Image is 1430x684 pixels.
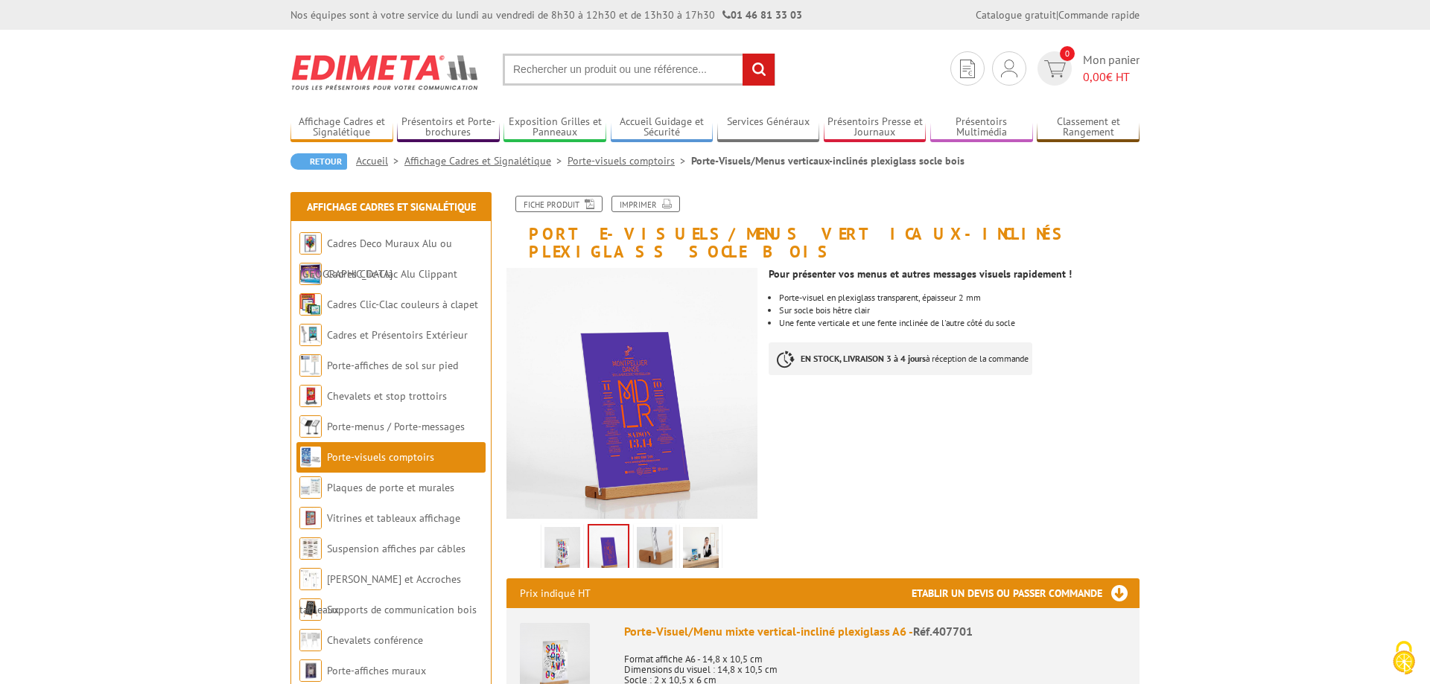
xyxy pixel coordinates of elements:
[779,306,1140,315] li: Sur socle bois hêtre clair
[299,659,322,682] img: Porte-affiches muraux
[743,54,775,86] input: rechercher
[568,154,691,167] a: Porte-visuels comptoirs
[637,527,673,573] img: porte_visuel_menu_mixtes_vertical_incline_plexi_socle_bois_3.jpg
[327,267,457,281] a: Cadres Clic-Clac Alu Clippant
[290,7,802,22] div: Nos équipes sont à votre service du lundi au vendredi de 8h30 à 12h30 et de 13h30 à 17h30
[769,267,1072,281] strong: Pour présenter vos menus et autres messages visuels rapidement !
[824,115,927,140] a: Présentoirs Presse et Journaux
[299,237,452,281] a: Cadres Deco Muraux Alu ou [GEOGRAPHIC_DATA]
[327,633,423,647] a: Chevalets conférence
[327,359,458,372] a: Porte-affiches de sol sur pied
[1083,51,1140,86] span: Mon panier
[299,476,322,499] img: Plaques de porte et murales
[520,578,591,608] p: Prix indiqué HT
[299,572,461,616] a: [PERSON_NAME] et Accroches tableaux
[299,507,322,529] img: Vitrines et tableaux affichage
[290,45,480,100] img: Edimeta
[327,481,454,494] a: Plaques de porte et murales
[589,525,628,572] img: porte_visuel_menu_mixtes_vertical_incline_plexi_socle_bois_2.png
[327,511,460,525] a: Vitrines et tableaux affichage
[299,415,322,438] img: Porte-menus / Porte-messages
[930,115,1033,140] a: Présentoirs Multimédia
[299,568,322,590] img: Cimaises et Accroches tableaux
[722,8,802,22] strong: 01 46 81 33 03
[290,115,393,140] a: Affichage Cadres et Signalétique
[327,420,465,433] a: Porte-menus / Porte-messages
[801,353,926,364] strong: EN STOCK, LIVRAISON 3 à 4 jours
[495,196,1151,261] h1: Porte-Visuels/Menus verticaux-inclinés plexiglass socle bois
[506,268,757,519] img: porte_visuel_menu_mixtes_vertical_incline_plexi_socle_bois_2.png
[515,196,603,212] a: Fiche produit
[976,7,1140,22] div: |
[544,527,580,573] img: porte_visuel_menu_mixtes_vertical_incline_plexi_socle_bois.png
[1037,115,1140,140] a: Classement et Rangement
[404,154,568,167] a: Affichage Cadres et Signalétique
[327,298,478,311] a: Cadres Clic-Clac couleurs à clapet
[299,446,322,468] img: Porte-visuels comptoirs
[624,623,1126,640] div: Porte-Visuel/Menu mixte vertical-incliné plexiglass A6 -
[307,200,476,214] a: Affichage Cadres et Signalétique
[611,115,714,140] a: Accueil Guidage et Sécurité
[960,60,975,78] img: devis rapide
[290,153,347,170] a: Retour
[299,232,322,255] img: Cadres Deco Muraux Alu ou Bois
[327,450,434,464] a: Porte-visuels comptoirs
[779,293,1140,302] li: Porte-visuel en plexiglass transparent, épaisseur 2 mm
[611,196,680,212] a: Imprimer
[717,115,820,140] a: Services Généraux
[779,319,1140,327] li: Une fente verticale et une fente inclinée de l'autre côté du socle
[327,542,465,555] a: Suspension affiches par câbles
[356,154,404,167] a: Accueil
[1060,46,1075,61] span: 0
[976,8,1056,22] a: Catalogue gratuit
[327,664,426,677] a: Porte-affiches muraux
[1083,69,1106,84] span: 0,00
[913,624,973,639] span: Réf.407701
[397,115,500,140] a: Présentoirs et Porte-brochures
[1044,60,1066,77] img: devis rapide
[327,328,468,342] a: Cadres et Présentoirs Extérieur
[1058,8,1140,22] a: Commande rapide
[1083,68,1140,86] span: € HT
[299,385,322,407] img: Chevalets et stop trottoirs
[691,153,965,168] li: Porte-Visuels/Menus verticaux-inclinés plexiglass socle bois
[299,537,322,560] img: Suspension affiches par câbles
[1378,633,1430,684] button: Cookies (fenêtre modale)
[327,389,447,403] a: Chevalets et stop trottoirs
[503,54,775,86] input: Rechercher un produit ou une référence...
[912,578,1140,608] h3: Etablir un devis ou passer commande
[299,354,322,377] img: Porte-affiches de sol sur pied
[1001,60,1017,77] img: devis rapide
[1385,639,1423,677] img: Cookies (fenêtre modale)
[299,293,322,316] img: Cadres Clic-Clac couleurs à clapet
[769,342,1032,375] p: à réception de la commande
[327,603,477,616] a: Supports de communication bois
[299,629,322,651] img: Chevalets conférence
[503,115,606,140] a: Exposition Grilles et Panneaux
[683,527,719,573] img: 407701_porte-visuel_menu_verticaux_incline_2.jpg
[299,324,322,346] img: Cadres et Présentoirs Extérieur
[1034,51,1140,86] a: devis rapide 0 Mon panier 0,00€ HT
